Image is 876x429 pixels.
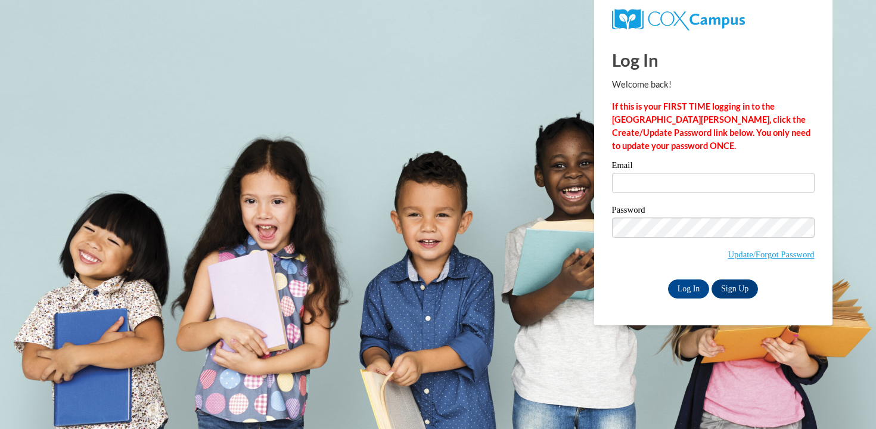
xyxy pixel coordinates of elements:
p: Welcome back! [612,78,815,91]
label: Password [612,206,815,217]
input: Log In [668,279,710,299]
h1: Log In [612,48,815,72]
label: Email [612,161,815,173]
a: Update/Forgot Password [728,250,814,259]
img: COX Campus [612,9,745,30]
strong: If this is your FIRST TIME logging in to the [GEOGRAPHIC_DATA][PERSON_NAME], click the Create/Upd... [612,101,810,151]
a: Sign Up [712,279,758,299]
a: COX Campus [612,14,745,24]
